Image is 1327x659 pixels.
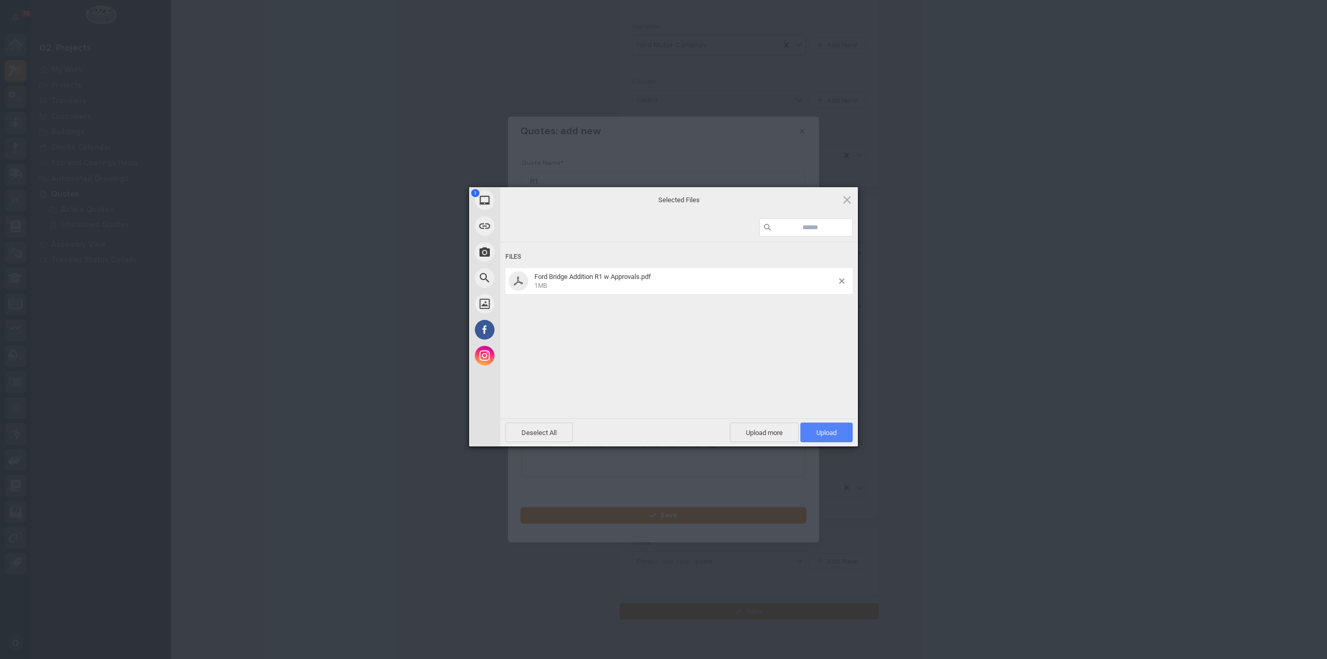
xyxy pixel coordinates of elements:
[469,291,594,317] div: Unsplash
[469,343,594,369] div: Instagram
[469,187,594,213] div: My Device
[471,189,479,197] span: 1
[469,317,594,343] div: Facebook
[816,429,837,437] span: Upload
[469,265,594,291] div: Web Search
[505,423,573,442] span: Deselect All
[730,423,799,442] span: Upload more
[575,195,783,204] span: Selected Files
[469,213,594,239] div: Link (URL)
[505,247,853,267] div: Files
[800,423,853,442] span: Upload
[534,273,651,281] span: Ford Bridge Addition R1 w Approvals.pdf
[534,282,547,289] span: 1MB
[531,273,839,290] span: Ford Bridge Addition R1 w Approvals.pdf
[841,194,853,205] span: Click here or hit ESC to close picker
[469,239,594,265] div: Take Photo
